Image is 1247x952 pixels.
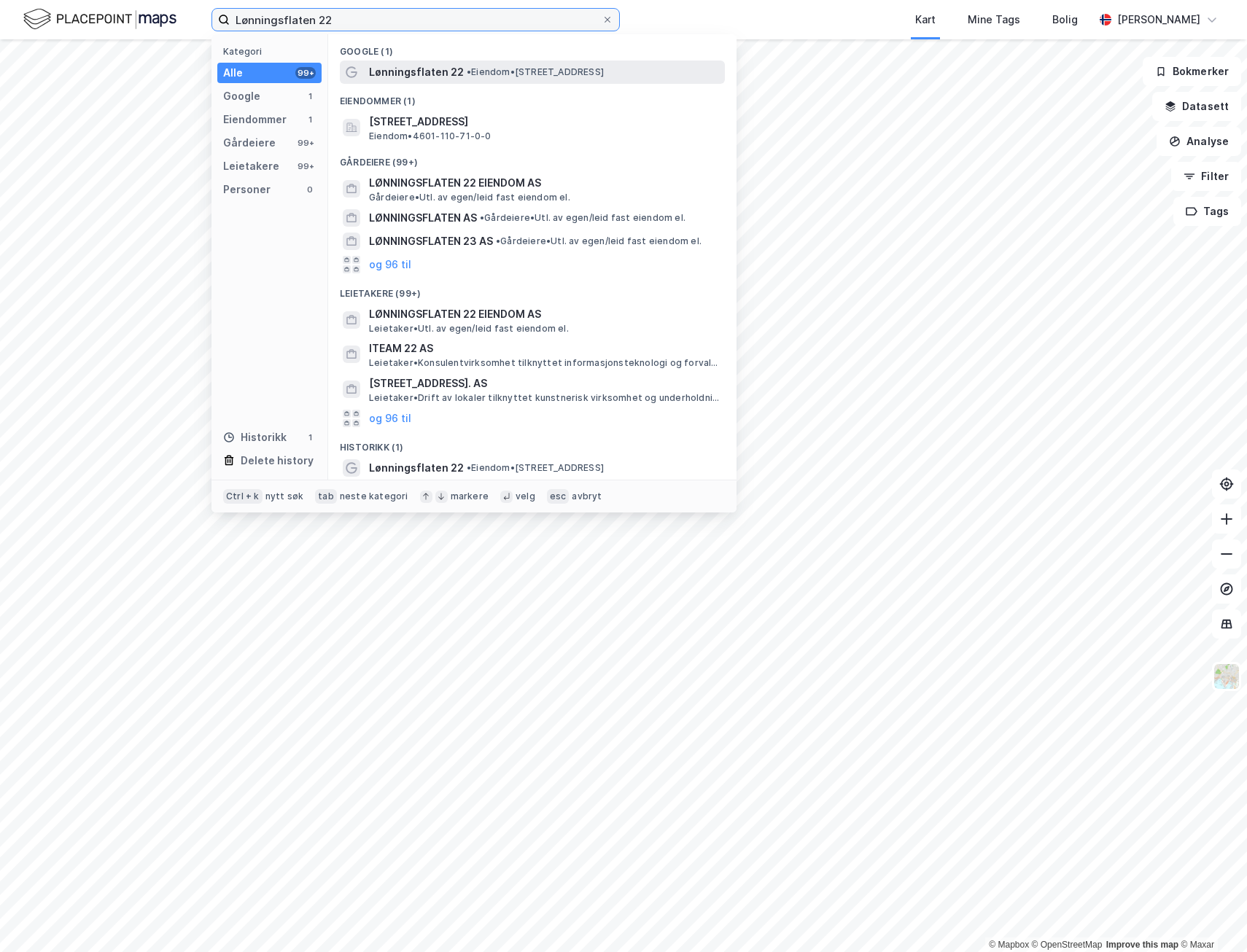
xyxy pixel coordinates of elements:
div: Gårdeiere [223,134,276,152]
div: [PERSON_NAME] [1117,11,1200,28]
div: nytt søk [265,491,304,502]
span: ITEAM 22 AS [369,340,719,357]
div: 99+ [295,67,316,79]
div: Eiendommer (1) [328,84,737,110]
div: Historikk [223,429,287,446]
span: Eiendom • [STREET_ADDRESS] [467,462,604,474]
span: • [496,235,500,246]
img: logo.f888ab2527a4732fd821a326f86c7f29.svg [23,7,176,32]
div: 1 [304,114,316,125]
button: Filter [1171,162,1241,191]
span: Leietaker • Utl. av egen/leid fast eiendom el. [369,323,569,335]
div: Bolig [1052,11,1078,28]
div: 0 [304,184,316,195]
img: Z [1213,663,1240,690]
div: 99+ [295,137,316,149]
a: Improve this map [1106,940,1178,950]
input: Søk på adresse, matrikkel, gårdeiere, leietakere eller personer [230,9,602,31]
div: esc [547,489,570,504]
span: Gårdeiere • Utl. av egen/leid fast eiendom el. [496,235,702,247]
div: Google [223,87,260,105]
div: Leietakere [223,157,279,175]
span: LØNNINGSFLATEN 22 EIENDOM AS [369,305,719,323]
button: og 96 til [369,410,411,427]
div: tab [315,489,337,504]
button: Tags [1173,197,1241,226]
div: Google (1) [328,34,737,61]
div: markere [451,491,489,502]
a: Mapbox [989,940,1029,950]
span: Leietaker • Drift av lokaler tilknyttet kunstnerisk virksomhet og underholdningsvirksomhet [369,392,722,404]
span: Leietaker • Konsulentvirksomhet tilknyttet informasjonsteknologi og forvaltning og drift av IT-sy... [369,357,722,369]
span: [STREET_ADDRESS]. AS [369,375,719,392]
span: Lønningsflaten 22 [369,63,464,81]
span: [STREET_ADDRESS] [369,113,719,130]
a: OpenStreetMap [1032,940,1103,950]
button: og 96 til [369,256,411,273]
div: avbryt [572,491,602,502]
div: Gårdeiere (99+) [328,145,737,171]
div: 99+ [295,160,316,172]
div: 1 [304,432,316,443]
div: Leietakere (99+) [328,276,737,303]
div: Eiendommer [223,111,287,128]
div: Kategori [223,46,322,57]
div: Ctrl + k [223,489,263,504]
iframe: Chat Widget [1174,882,1247,952]
span: Gårdeiere • Utl. av egen/leid fast eiendom el. [369,192,570,203]
span: Gårdeiere • Utl. av egen/leid fast eiendom el. [480,212,685,224]
span: Eiendom • 4601-110-71-0-0 [369,130,492,142]
span: LØNNINGSFLATEN AS [369,209,477,227]
span: • [467,66,471,77]
span: LØNNINGSFLATEN 23 AS [369,233,493,250]
div: Kart [915,11,936,28]
div: 1 [304,90,316,102]
div: Delete history [241,452,314,469]
span: • [480,212,484,223]
span: • [467,462,471,473]
button: Bokmerker [1143,57,1241,86]
div: Alle [223,64,243,82]
div: neste kategori [340,491,408,502]
div: Mine Tags [968,11,1020,28]
span: Lønningsflaten 22 [369,459,464,477]
button: Datasett [1152,92,1241,121]
span: Eiendom • [STREET_ADDRESS] [467,66,604,78]
span: LØNNINGSFLATEN 22 EIENDOM AS [369,174,719,192]
button: Analyse [1157,127,1241,156]
div: Historikk (1) [328,430,737,456]
div: Personer [223,181,271,198]
div: velg [516,491,535,502]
